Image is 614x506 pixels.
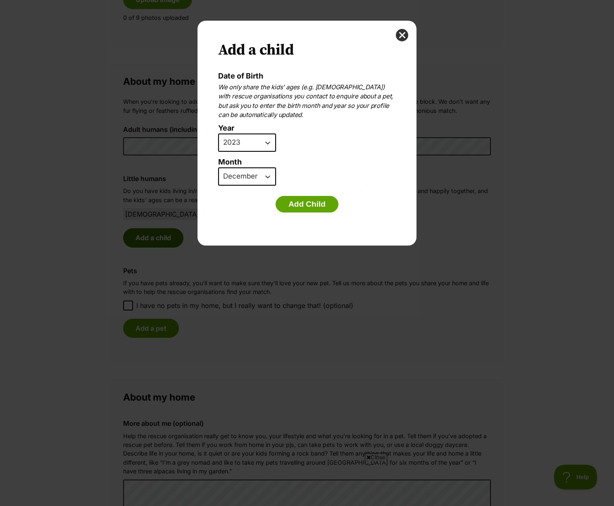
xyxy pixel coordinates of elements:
[276,196,338,212] button: Add Child
[396,29,408,41] button: close
[218,83,396,120] p: We only share the kids’ ages (e.g. [DEMOGRAPHIC_DATA]) with rescue organisations you contact to e...
[218,72,263,80] label: Date of Birth
[218,41,396,60] h2: Add a child
[218,158,396,167] label: Month
[218,124,392,133] label: Year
